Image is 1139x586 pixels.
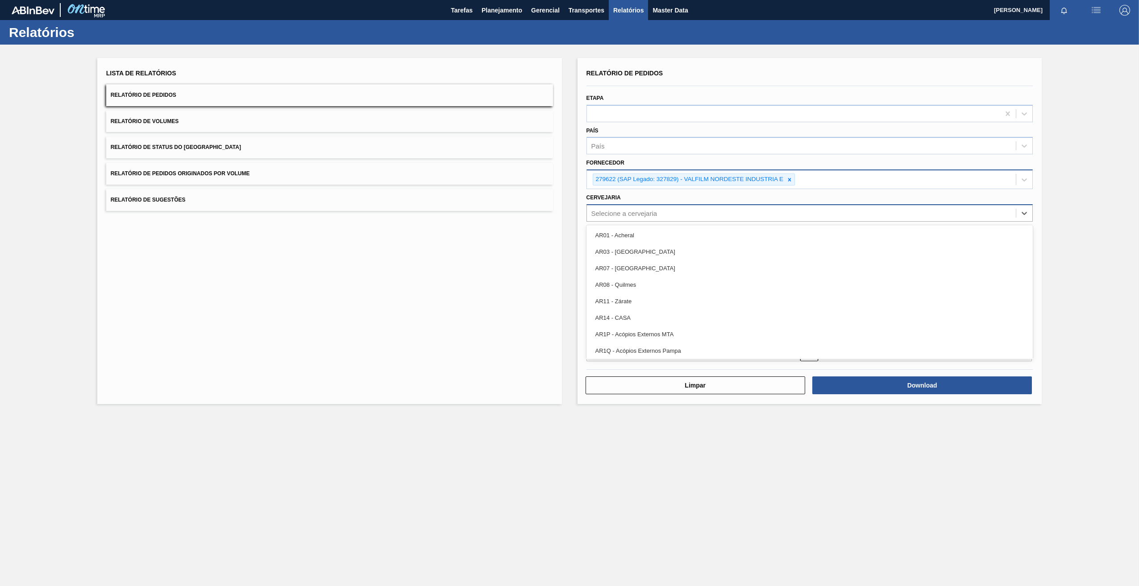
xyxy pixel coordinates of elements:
[586,70,663,77] span: Relatório de Pedidos
[586,95,604,101] label: Etapa
[586,243,1033,260] div: AR03 - [GEOGRAPHIC_DATA]
[613,5,644,16] span: Relatórios
[586,310,1033,326] div: AR14 - CASA
[586,260,1033,276] div: AR07 - [GEOGRAPHIC_DATA]
[106,189,553,211] button: Relatório de Sugestões
[586,128,599,134] label: País
[531,5,560,16] span: Gerencial
[1091,5,1102,16] img: userActions
[586,160,624,166] label: Fornecedor
[569,5,604,16] span: Transportes
[1050,4,1078,17] button: Notificações
[591,142,605,150] div: País
[591,209,657,217] div: Selecione a cervejaria
[106,84,553,106] button: Relatório de Pedidos
[586,293,1033,310] div: AR11 - Zárate
[111,197,186,203] span: Relatório de Sugestões
[586,276,1033,293] div: AR08 - Quilmes
[106,163,553,185] button: Relatório de Pedidos Originados por Volume
[653,5,688,16] span: Master Data
[106,111,553,132] button: Relatório de Volumes
[111,144,241,150] span: Relatório de Status do [GEOGRAPHIC_DATA]
[111,118,179,124] span: Relatório de Volumes
[586,376,805,394] button: Limpar
[593,174,785,185] div: 279622 (SAP Legado: 327829) - VALFILM NORDESTE INDUSTRIA E
[812,376,1032,394] button: Download
[1119,5,1130,16] img: Logout
[111,92,176,98] span: Relatório de Pedidos
[9,27,167,37] h1: Relatórios
[106,70,176,77] span: Lista de Relatórios
[586,227,1033,243] div: AR01 - Acheral
[12,6,54,14] img: TNhmsLtSVTkK8tSr43FrP2fwEKptu5GPRR3wAAAABJRU5ErkJggg==
[586,343,1033,359] div: AR1Q - Acópios Externos Pampa
[586,194,621,201] label: Cervejaria
[111,170,250,177] span: Relatório de Pedidos Originados por Volume
[451,5,473,16] span: Tarefas
[106,136,553,158] button: Relatório de Status do [GEOGRAPHIC_DATA]
[482,5,522,16] span: Planejamento
[586,326,1033,343] div: AR1P - Acópios Externos MTA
